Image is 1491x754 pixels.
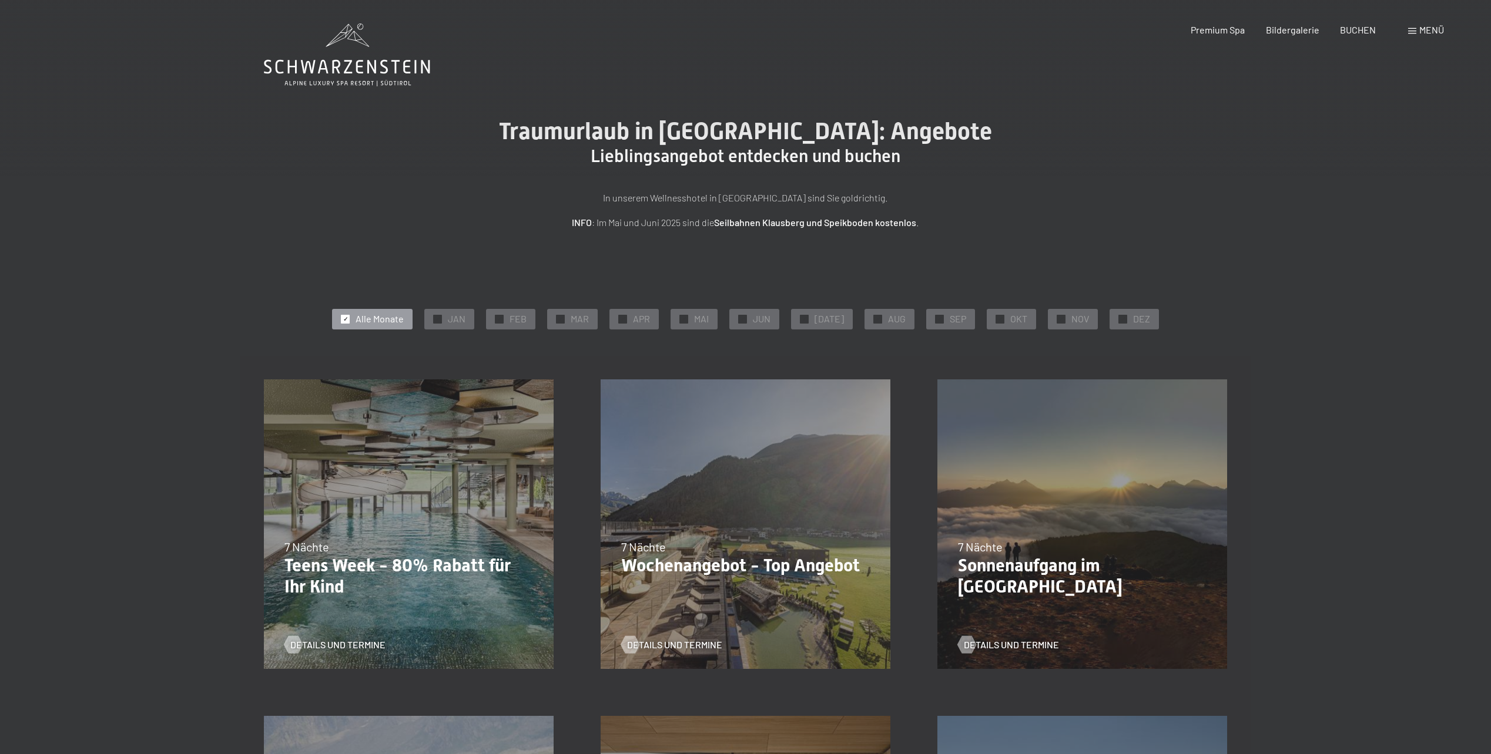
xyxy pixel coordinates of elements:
[633,312,650,325] span: APR
[694,312,709,325] span: MAI
[591,146,900,166] span: Lieblingsangebot entdecken und buchen
[621,315,625,323] span: ✓
[1010,312,1027,325] span: OKT
[1071,312,1089,325] span: NOV
[998,315,1003,323] span: ✓
[343,315,348,323] span: ✓
[815,312,844,325] span: [DATE]
[448,312,465,325] span: JAN
[497,315,502,323] span: ✓
[572,217,592,228] strong: INFO
[452,215,1040,230] p: : Im Mai und Juni 2025 sind die .
[1059,315,1064,323] span: ✓
[499,117,992,145] span: Traumurlaub in [GEOGRAPHIC_DATA]: Angebote
[1419,24,1444,35] span: Menü
[627,638,722,651] span: Details und Termine
[1340,24,1376,35] a: BUCHEN
[753,312,770,325] span: JUN
[1266,24,1319,35] a: Bildergalerie
[950,312,966,325] span: SEP
[558,315,563,323] span: ✓
[714,217,916,228] strong: Seilbahnen Klausberg und Speikboden kostenlos
[452,190,1040,206] p: In unserem Wellnesshotel in [GEOGRAPHIC_DATA] sind Sie goldrichtig.
[284,555,533,597] p: Teens Week - 80% Rabatt für Ihr Kind
[682,315,686,323] span: ✓
[284,540,329,554] span: 7 Nächte
[876,315,880,323] span: ✓
[356,312,404,325] span: Alle Monate
[937,315,942,323] span: ✓
[741,315,745,323] span: ✓
[958,555,1207,597] p: Sonnenaufgang im [GEOGRAPHIC_DATA]
[958,638,1059,651] a: Details und Termine
[284,638,386,651] a: Details und Termine
[1121,315,1125,323] span: ✓
[1133,312,1150,325] span: DEZ
[621,555,870,576] p: Wochenangebot - Top Angebot
[621,540,666,554] span: 7 Nächte
[571,312,589,325] span: MAR
[888,312,906,325] span: AUG
[435,315,440,323] span: ✓
[510,312,527,325] span: FEB
[802,315,807,323] span: ✓
[1191,24,1245,35] a: Premium Spa
[621,638,722,651] a: Details und Termine
[290,638,386,651] span: Details und Termine
[964,638,1059,651] span: Details und Termine
[958,540,1003,554] span: 7 Nächte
